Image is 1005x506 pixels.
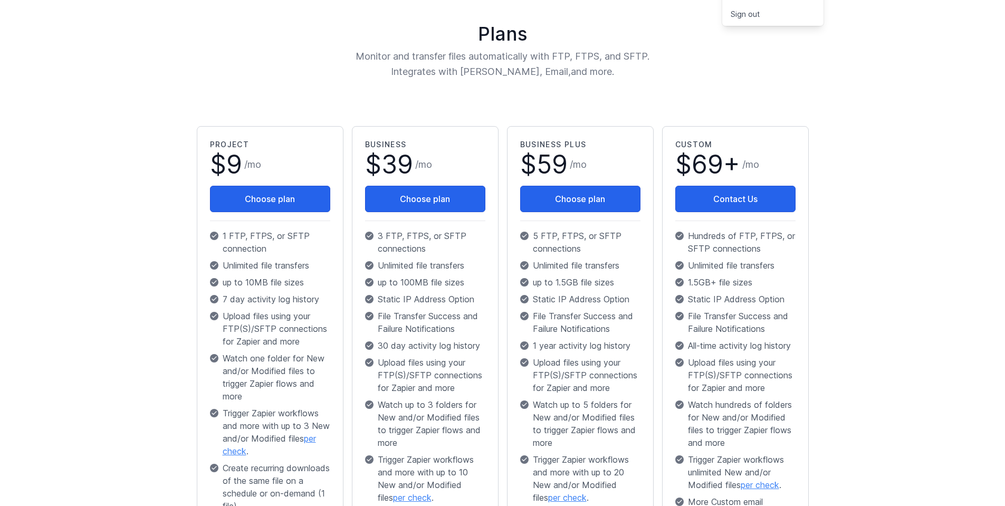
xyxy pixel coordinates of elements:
[223,407,330,457] span: Trigger Zapier workflows and more with up to 3 New and/or Modified files .
[675,259,796,272] p: Unlimited file transfers
[210,352,330,403] p: Watch one folder for New and/or Modified files to trigger Zapier flows and more
[548,492,587,503] a: per check
[365,398,485,449] p: Watch up to 3 folders for New and/or Modified files to trigger Zapier flows and more
[365,293,485,305] p: Static IP Address Option
[533,453,640,504] span: Trigger Zapier workflows and more with up to 20 New and/or Modified files .
[675,186,796,212] a: Contact Us
[415,157,432,172] span: /
[520,356,640,394] p: Upload files using your FTP(S)/SFTP connections for Zapier and more
[210,186,330,212] button: Choose plan
[520,310,640,335] p: File Transfer Success and Failure Notifications
[193,23,813,44] h1: Plans
[210,152,242,177] span: $
[418,159,432,170] span: mo
[226,149,242,180] span: 9
[741,480,779,490] a: per check
[573,159,587,170] span: mo
[675,139,796,150] h2: Custom
[742,157,759,172] span: /
[210,276,330,289] p: up to 10MB file sizes
[393,492,432,503] a: per check
[223,433,316,456] a: per check
[520,230,640,255] p: 5 FTP, FTPS, or SFTP connections
[365,310,485,335] p: File Transfer Success and Failure Notifications
[210,139,330,150] h2: Project
[210,259,330,272] p: Unlimited file transfers
[537,149,568,180] span: 59
[675,339,796,352] p: All-time activity log history
[296,49,710,80] p: Monitor and transfer files automatically with FTP, FTPS, and SFTP. Integrates with [PERSON_NAME],...
[520,139,640,150] h2: Business Plus
[675,152,740,177] span: $
[675,230,796,255] p: Hundreds of FTP, FTPS, or SFTP connections
[688,453,796,491] span: Trigger Zapier workflows unlimited New and/or Modified files .
[520,259,640,272] p: Unlimited file transfers
[952,453,992,493] iframe: Drift Widget Chat Controller
[381,149,413,180] span: 39
[365,186,485,212] button: Choose plan
[365,276,485,289] p: up to 100MB file sizes
[365,230,485,255] p: 3 FTP, FTPS, or SFTP connections
[365,139,485,150] h2: Business
[675,398,796,449] p: Watch hundreds of folders for New and/or Modified files to trigger Zapier flows and more
[520,339,640,352] p: 1 year activity log history
[675,276,796,289] p: 1.5GB+ file sizes
[244,157,261,172] span: /
[247,159,261,170] span: mo
[520,186,640,212] button: Choose plan
[210,293,330,305] p: 7 day activity log history
[520,398,640,449] p: Watch up to 5 folders for New and/or Modified files to trigger Zapier flows and more
[675,310,796,335] p: File Transfer Success and Failure Notifications
[365,259,485,272] p: Unlimited file transfers
[210,230,330,255] p: 1 FTP, FTPS, or SFTP connection
[520,276,640,289] p: up to 1.5GB file sizes
[365,152,413,177] span: $
[520,293,640,305] p: Static IP Address Option
[378,453,485,504] span: Trigger Zapier workflows and more with up to 10 New and/or Modified files .
[570,157,587,172] span: /
[722,5,824,24] a: Sign out
[520,152,568,177] span: $
[210,310,330,348] p: Upload files using your FTP(S)/SFTP connections for Zapier and more
[365,356,485,394] p: Upload files using your FTP(S)/SFTP connections for Zapier and more
[745,159,759,170] span: mo
[365,339,485,352] p: 30 day activity log history
[675,356,796,394] p: Upload files using your FTP(S)/SFTP connections for Zapier and more
[692,149,740,180] span: 69+
[675,293,796,305] p: Static IP Address Option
